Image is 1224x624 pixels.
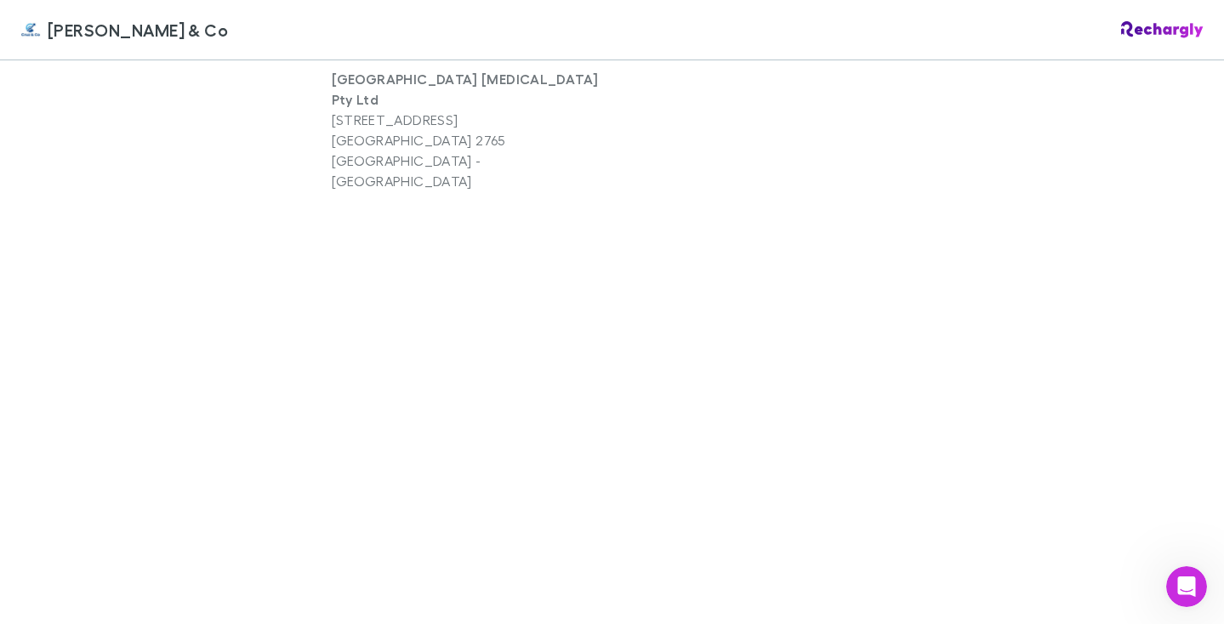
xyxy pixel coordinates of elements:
[332,110,612,130] p: [STREET_ADDRESS]
[48,17,228,43] span: [PERSON_NAME] & Co
[1166,566,1207,607] iframe: Intercom live chat
[20,20,41,40] img: Cruz & Co's Logo
[332,69,612,110] p: [GEOGRAPHIC_DATA] [MEDICAL_DATA] Pty Ltd
[1121,21,1204,38] img: Rechargly Logo
[332,150,612,191] p: [GEOGRAPHIC_DATA] - [GEOGRAPHIC_DATA]
[332,130,612,150] p: [GEOGRAPHIC_DATA] 2765
[328,201,897,591] iframe: Secure address input frame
